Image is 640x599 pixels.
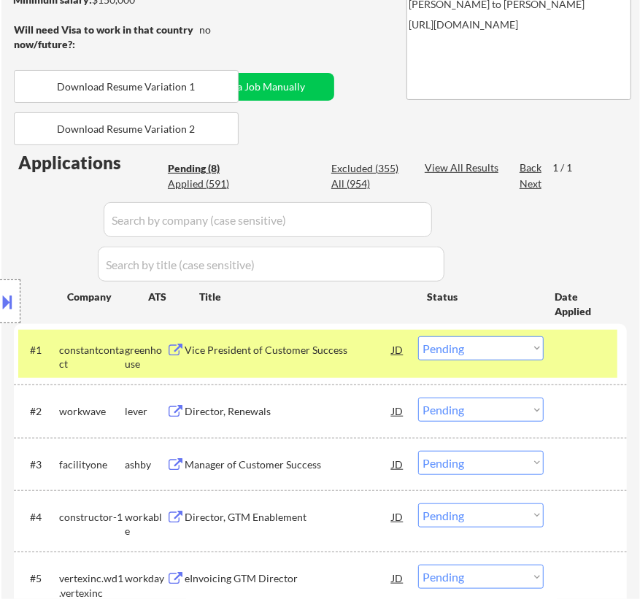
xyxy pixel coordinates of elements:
[427,283,533,309] div: Status
[331,161,404,176] div: Excluded (355)
[199,23,241,37] div: no
[185,510,392,525] div: Director, GTM Enablement
[187,73,334,101] button: Add a Job Manually
[185,457,392,472] div: Manager of Customer Success
[520,177,543,191] div: Next
[125,510,166,538] div: workable
[14,23,196,50] strong: Will need Visa to work in that country now/future?:
[98,247,444,282] input: Search by title (case sensitive)
[331,177,404,191] div: All (954)
[14,70,239,103] button: Download Resume Variation 1
[104,202,432,237] input: Search by company (case sensitive)
[390,451,404,477] div: JD
[555,290,609,318] div: Date Applied
[390,503,404,530] div: JD
[390,565,404,591] div: JD
[552,161,586,175] div: 1 / 1
[425,161,503,175] div: View All Results
[59,510,125,525] div: constructor-1
[125,571,166,586] div: workday
[185,571,392,586] div: eInvoicing GTM Director
[185,343,392,358] div: Vice President of Customer Success
[185,404,392,419] div: Director, Renewals
[390,336,404,363] div: JD
[30,571,47,586] div: #5
[390,398,404,424] div: JD
[520,161,543,175] div: Back
[199,290,413,304] div: Title
[30,510,47,525] div: #4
